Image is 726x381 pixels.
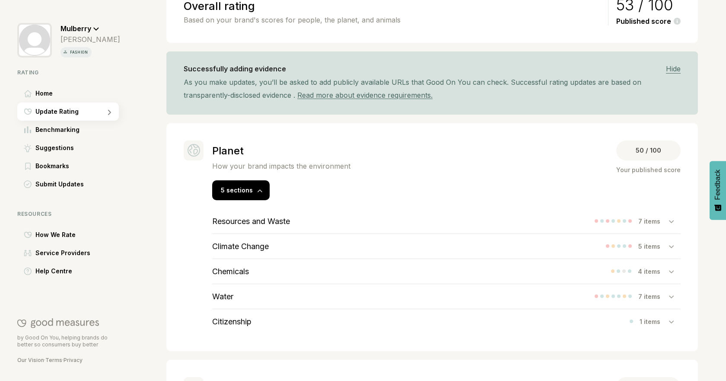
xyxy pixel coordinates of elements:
[688,343,717,372] iframe: Website support platform help button
[17,121,120,139] a: BenchmarkingBenchmarking
[17,318,99,328] img: Good On You
[666,64,681,74] span: Hide
[638,243,669,250] div: 5 items
[35,125,80,135] span: Benchmarking
[17,211,120,217] div: Resources
[35,179,84,189] span: Submit Updates
[24,180,32,188] img: Submit Updates
[35,266,72,276] span: Help Centre
[638,218,669,225] div: 7 items
[212,242,269,251] h3: Climate Change
[212,292,233,301] h3: Water
[24,90,32,97] img: Home
[35,230,76,240] span: How We Rate
[184,15,604,25] p: Based on your brand's scores for people, the planet, and animals
[17,357,119,364] div: · ·
[184,76,681,102] div: As you make updates, you’ll be asked to add publicly available URLs that Good On You can check. S...
[17,175,120,193] a: Submit UpdatesSubmit Updates
[710,161,726,220] button: Feedback - Show survey
[25,163,31,170] img: Bookmarks
[24,126,31,133] img: Benchmarking
[62,49,68,55] img: vertical icon
[212,317,252,326] h3: Citizenship
[297,91,433,99] a: Read more about evidence requirements.
[17,102,120,121] a: Update RatingUpdate Rating
[35,248,90,258] span: Service Providers
[17,69,120,76] div: Rating
[17,357,44,363] a: Our Vision
[64,357,83,363] a: Privacy
[714,170,722,200] span: Feedback
[17,84,120,102] a: HomeHome
[188,144,200,157] img: Planet
[616,165,681,175] div: Your published score
[35,143,74,153] span: Suggestions
[35,161,69,171] span: Bookmarks
[60,35,120,44] div: [PERSON_NAME]
[35,88,53,99] span: Home
[616,17,681,26] div: Published score
[616,141,681,160] div: 50 / 100
[638,268,669,275] div: 4 items
[212,162,350,170] p: How your brand impacts the environment
[45,357,62,363] a: Terms
[24,250,32,256] img: Service Providers
[68,49,90,56] p: fashion
[24,231,32,238] img: How We Rate
[17,226,120,244] a: How We RateHow We Rate
[212,217,290,226] h3: Resources and Waste
[24,267,32,275] img: Help Centre
[35,106,79,117] span: Update Rating
[60,24,91,33] span: Mulberry
[24,144,32,152] img: Suggestions
[212,144,350,157] h2: Planet
[17,244,120,262] a: Service ProvidersService Providers
[17,262,120,280] a: Help CentreHelp Centre
[184,65,286,73] h3: Successfully adding evidence
[638,293,669,300] div: 7 items
[221,186,253,194] span: 5 sections
[640,318,669,325] div: 1 items
[212,267,249,276] h3: Chemicals
[24,108,32,115] img: Update Rating
[17,157,120,175] a: BookmarksBookmarks
[17,334,119,348] p: by Good On You, helping brands do better so consumers buy better
[17,139,120,157] a: SuggestionsSuggestions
